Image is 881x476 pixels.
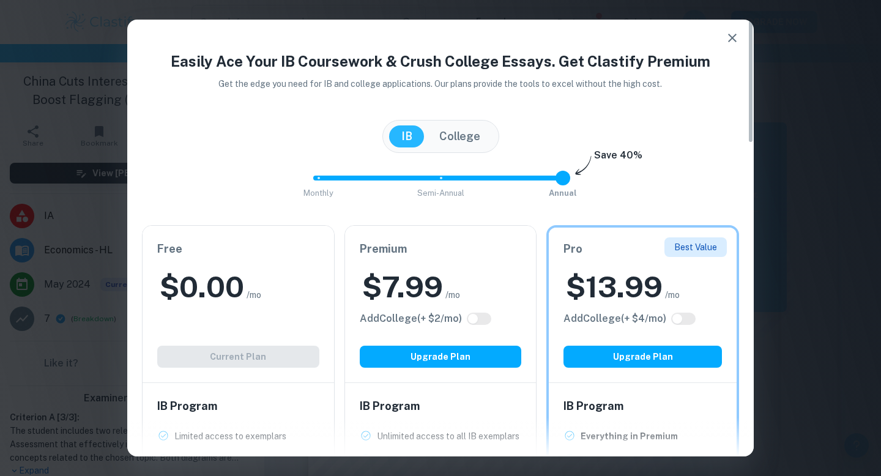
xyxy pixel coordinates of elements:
button: Upgrade Plan [563,346,722,368]
span: Semi-Annual [417,188,464,198]
span: Annual [549,188,577,198]
img: subscription-arrow.svg [575,155,592,176]
h2: $ 13.99 [566,267,663,307]
button: Upgrade Plan [360,346,522,368]
h6: Pro [563,240,722,258]
h2: $ 7.99 [362,267,443,307]
span: /mo [665,288,680,302]
button: College [427,125,493,147]
h6: Click to see all the additional College features. [563,311,666,326]
h6: IB Program [157,398,319,415]
p: Best Value [674,240,717,254]
p: Get the edge you need for IB and college applications. Our plans provide the tools to excel witho... [202,77,680,91]
button: IB [389,125,425,147]
h6: IB Program [563,398,722,415]
h2: $ 0.00 [160,267,244,307]
h4: Easily Ace Your IB Coursework & Crush College Essays. Get Clastify Premium [142,50,739,72]
h6: Save 40% [594,148,642,169]
span: /mo [445,288,460,302]
span: /mo [247,288,261,302]
h6: Premium [360,240,522,258]
h6: Click to see all the additional College features. [360,311,462,326]
h6: IB Program [360,398,522,415]
span: Monthly [303,188,333,198]
h6: Free [157,240,319,258]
